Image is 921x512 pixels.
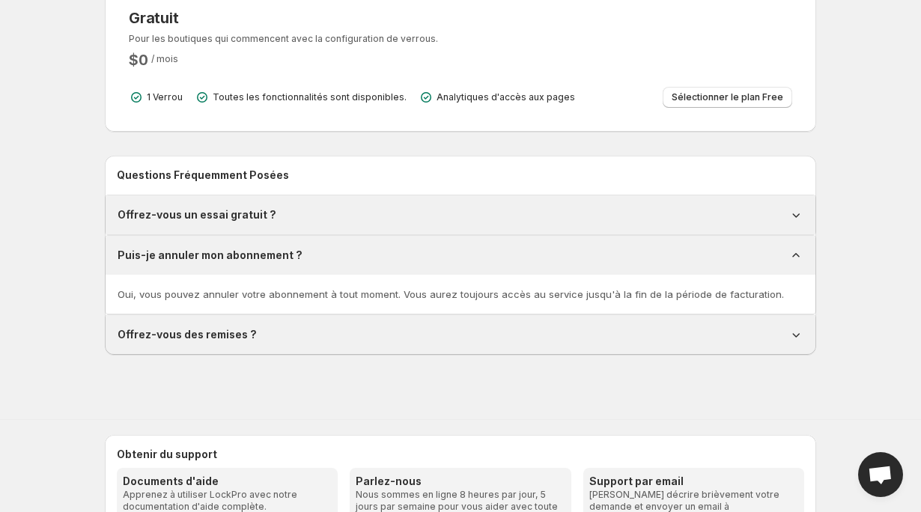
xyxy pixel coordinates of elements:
[356,474,565,489] h3: Parlez-nous
[151,53,178,64] span: / mois
[117,447,804,462] h2: Obtenir du support
[129,33,438,45] p: Pour les boutiques qui commencent avec la configuration de verrous.
[147,91,183,103] p: 1 Verrou
[672,91,783,103] span: Sélectionner le plan Free
[213,91,407,103] p: Toutes les fonctionnalités sont disponibles.
[858,452,903,497] div: Open chat
[589,474,798,489] h3: Support par email
[437,91,575,103] p: Analytiques d'accès aux pages
[123,474,332,489] h3: Documents d'aide
[118,207,276,222] h1: Offrez-vous un essai gratuit ?
[118,327,257,342] h1: Offrez-vous des remises ?
[117,168,804,183] h2: Questions Fréquemment Posées
[129,51,148,69] h2: $ 0
[118,288,784,300] span: Oui, vous pouvez annuler votre abonnement à tout moment. Vous aurez toujours accès au service jus...
[129,9,438,27] h3: Gratuit
[118,248,303,263] h1: Puis-je annuler mon abonnement ?
[663,87,792,108] button: Sélectionner le plan Free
